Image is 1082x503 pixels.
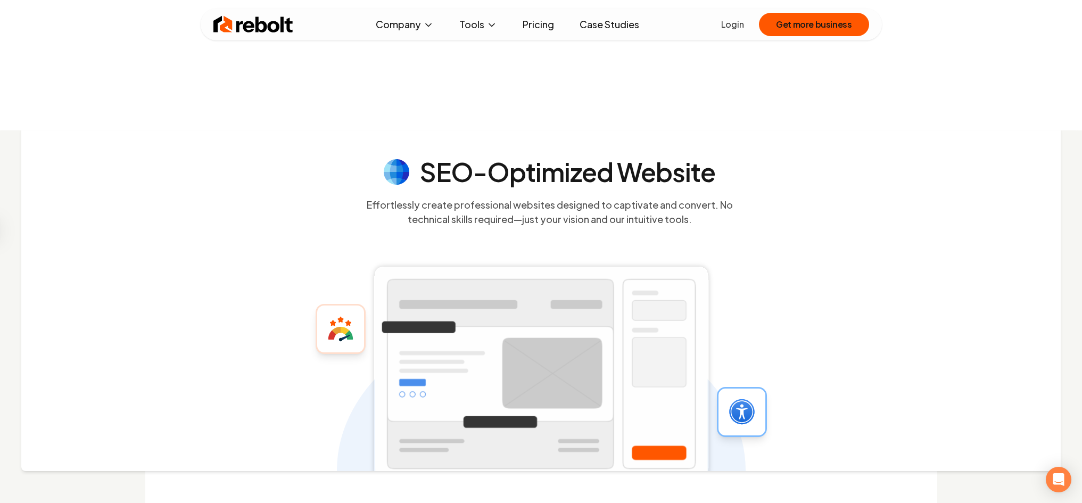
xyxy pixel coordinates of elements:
[759,13,869,36] button: Get more business
[420,159,716,185] h4: SEO-Optimized Website
[514,14,563,35] a: Pricing
[1046,467,1071,492] div: Open Intercom Messenger
[571,14,648,35] a: Case Studies
[367,14,442,35] button: Company
[213,14,293,35] img: Rebolt Logo
[721,18,744,31] a: Login
[451,14,506,35] button: Tools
